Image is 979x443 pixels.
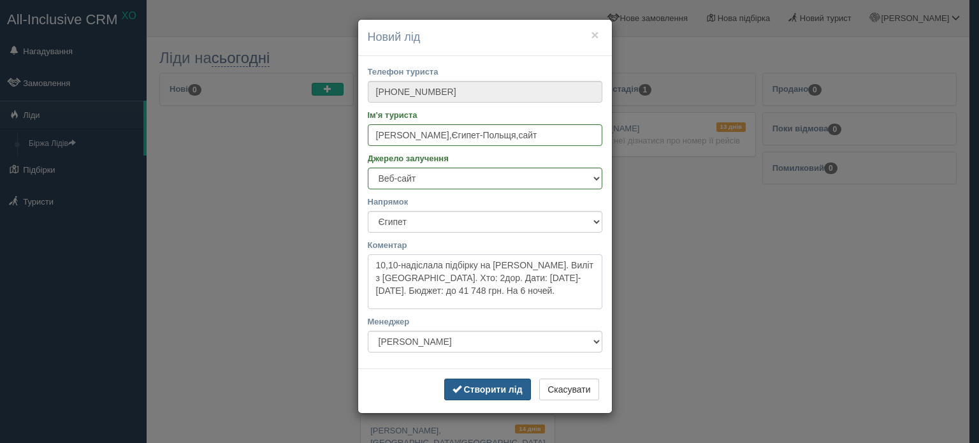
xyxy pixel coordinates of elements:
[591,28,598,41] button: ×
[368,29,602,46] h4: Новий лід
[368,239,602,251] label: Коментар
[463,384,522,395] b: Створити лід
[368,316,602,328] label: Менеджер
[368,66,602,78] label: Телефон туриста
[444,379,531,400] button: Створити лід
[539,379,598,400] button: Скасувати
[368,196,602,208] label: Напрямок
[368,109,602,121] label: Ім'я туриста
[368,152,602,164] label: Джерело залучення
